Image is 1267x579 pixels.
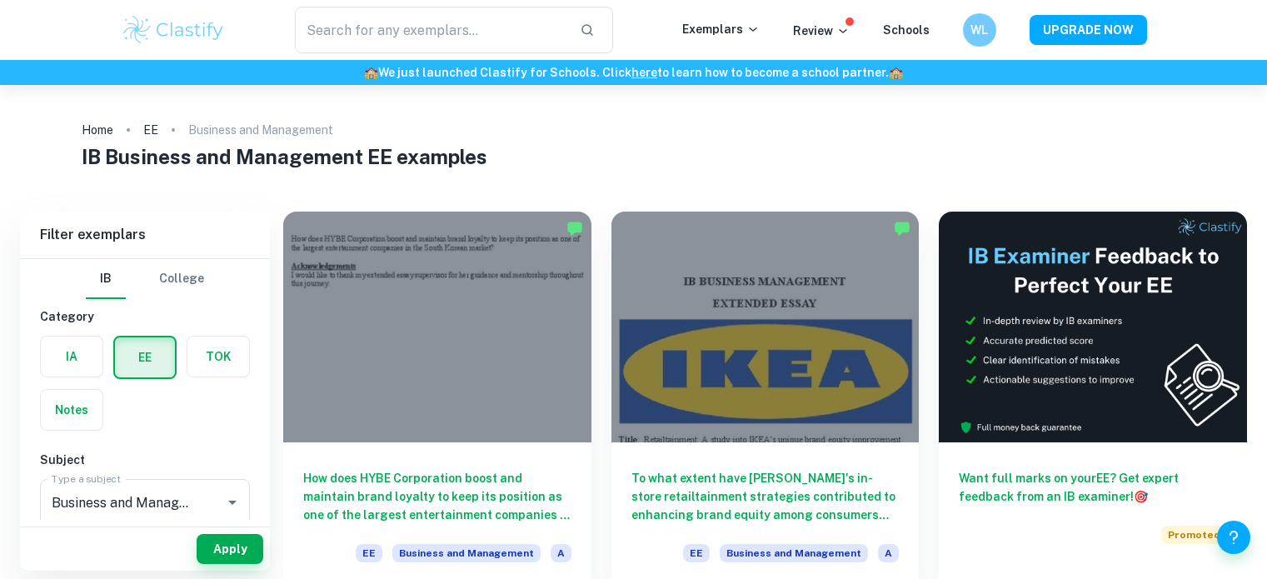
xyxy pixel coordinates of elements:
[159,259,204,299] button: College
[970,21,989,39] h6: WL
[187,337,249,377] button: TOK
[41,390,102,430] button: Notes
[392,544,541,562] span: Business and Management
[143,118,158,142] a: EE
[883,23,930,37] a: Schools
[82,142,1186,172] h1: IB Business and Management EE examples
[86,259,204,299] div: Filter type choice
[20,212,270,258] h6: Filter exemplars
[894,220,910,237] img: Marked
[683,544,710,562] span: EE
[40,451,250,469] h6: Subject
[793,22,850,40] p: Review
[939,212,1247,442] img: Thumbnail
[959,469,1227,506] h6: Want full marks on your EE ? Get expert feedback from an IB examiner!
[52,472,121,486] label: Type a subject
[115,337,175,377] button: EE
[551,544,571,562] span: A
[1217,521,1250,554] button: Help and Feedback
[878,544,899,562] span: A
[121,13,227,47] img: Clastify logo
[720,544,868,562] span: Business and Management
[41,337,102,377] button: IA
[963,13,996,47] button: WL
[356,544,382,562] span: EE
[631,469,900,524] h6: To what extent have [PERSON_NAME]'s in-store retailtainment strategies contributed to enhancing b...
[566,220,583,237] img: Marked
[295,7,567,53] input: Search for any exemplars...
[303,469,571,524] h6: How does HYBE Corporation boost and maintain brand loyalty to keep its position as one of the lar...
[40,307,250,326] h6: Category
[631,66,657,79] a: here
[221,491,244,514] button: Open
[197,534,263,564] button: Apply
[1030,15,1147,45] button: UPGRADE NOW
[82,118,113,142] a: Home
[86,259,126,299] button: IB
[1161,526,1227,544] span: Promoted
[188,121,333,139] p: Business and Management
[682,20,760,38] p: Exemplars
[1134,490,1148,503] span: 🎯
[364,66,378,79] span: 🏫
[889,66,903,79] span: 🏫
[3,63,1264,82] h6: We just launched Clastify for Schools. Click to learn how to become a school partner.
